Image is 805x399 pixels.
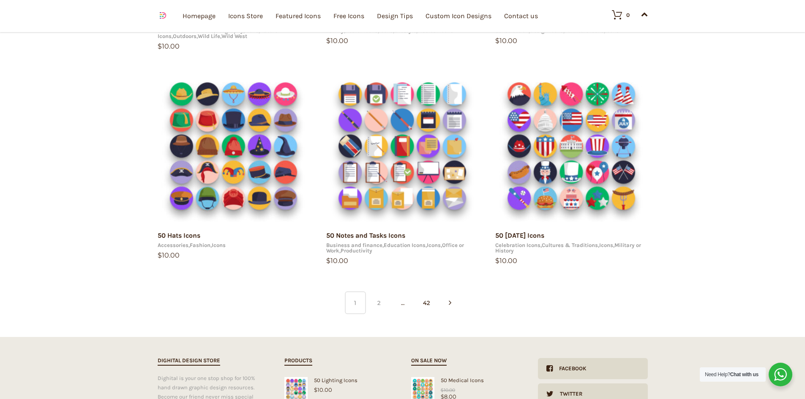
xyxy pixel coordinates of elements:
[411,356,447,366] h2: On sale now
[314,386,317,393] span: $
[495,242,641,254] a: Military or History
[173,33,196,39] a: Outdoors
[158,242,310,248] div: , ,
[158,242,188,248] a: Accessories
[705,372,759,377] span: Need Help?
[394,27,416,34] a: Lifestyle
[326,231,405,239] a: 50 Notes and Tasks Icons
[326,242,478,253] div: , , , ,
[416,291,437,314] a: 42
[626,12,630,18] div: 0
[392,291,413,314] span: …
[495,257,517,265] bdi: 10.00
[495,27,529,34] a: Construction
[345,27,378,34] a: Health Icons
[326,257,348,265] bdi: 10.00
[605,27,619,34] a: Icons
[495,242,540,248] a: Celebration Icons
[158,356,220,366] h2: Dighital Design Store
[158,42,180,50] bdi: 10.00
[198,33,220,39] a: Wild Life
[441,387,444,393] span: $
[553,358,587,379] div: Facebook
[730,372,759,377] strong: Chat with us
[158,251,180,259] bdi: 10.00
[326,37,348,45] bdi: 10.00
[326,27,344,34] a: Family
[326,37,330,45] span: $
[599,242,613,248] a: Icons
[530,27,563,34] a: Design Icons
[158,28,310,39] div: , , , , , ,
[565,27,604,34] a: Furniture Icons
[284,356,312,366] h2: Products
[326,242,382,248] a: Business and finance
[245,27,259,34] a: Icons
[495,257,499,265] span: $
[384,242,426,248] a: Education Icons
[495,37,517,45] bdi: 10.00
[495,231,544,239] a: 50 [DATE] Icons
[341,247,372,254] a: Productivity
[418,27,453,34] a: Medical Icons
[190,242,210,248] a: Fashion
[284,377,394,383] div: 50 Lighting Icons
[495,28,647,33] div: , , ,
[284,377,394,393] a: 50 Lighting Icons$10.00
[326,242,464,254] a: Office or Work
[158,42,162,50] span: $
[379,27,393,34] a: Icons
[326,28,478,33] div: , , , ,
[158,251,162,259] span: $
[603,10,630,20] a: 0
[542,242,598,248] a: Cultures & Traditions
[212,242,226,248] a: Icons
[411,377,521,383] div: 50 Medical Icons
[345,291,366,314] span: 1
[326,257,330,265] span: $
[158,27,278,39] a: Nature Icons
[538,358,648,379] a: Facebook
[441,387,455,393] bdi: 10.00
[221,33,247,39] a: Wild West
[427,242,441,248] a: Icons
[368,291,390,314] a: 2
[495,37,499,45] span: $
[495,242,647,253] div: , , ,
[158,231,200,239] a: 50 Hats Icons
[314,386,332,393] bdi: 10.00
